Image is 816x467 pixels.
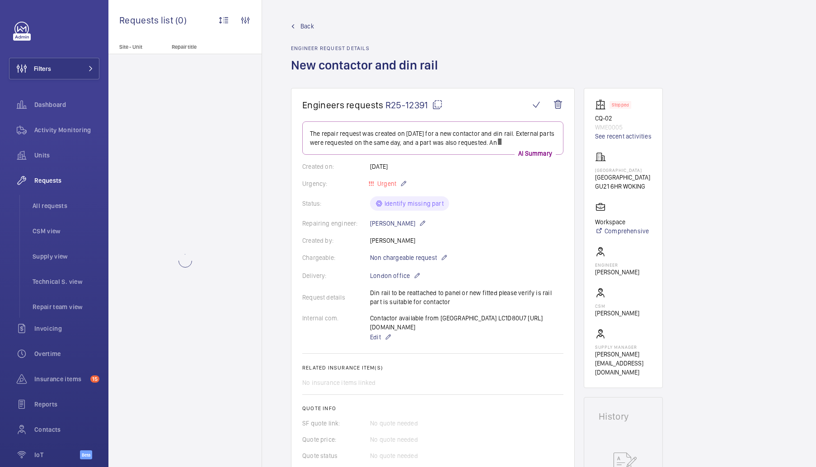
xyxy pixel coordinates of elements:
span: Edit [370,333,381,342]
p: [GEOGRAPHIC_DATA] [595,167,650,173]
p: WME0005 [595,123,652,132]
span: Activity Monitoring [34,125,99,134]
span: Beta [80,450,92,459]
h1: New contactor and din rail [291,57,443,88]
p: Supply manager [595,344,652,350]
a: Comprehensive [595,227,649,236]
span: Repair team view [33,302,99,311]
p: Site - Unit [108,44,168,50]
span: Engineers requests [302,99,384,111]
span: All requests [33,201,99,210]
p: CQ-02 [595,114,652,123]
p: CSM [595,303,639,309]
p: London office [370,270,421,281]
p: [PERSON_NAME] [595,268,639,277]
p: GU21 6HR WOKING [595,182,650,191]
span: Requests [34,176,99,185]
span: R25-12391 [385,99,443,111]
span: Non chargeable request [370,253,437,262]
span: Filters [34,64,51,73]
span: CSM view [33,227,99,236]
button: Filters [9,58,99,79]
span: Supply view [33,252,99,261]
p: [PERSON_NAME] [595,309,639,318]
img: elevator.svg [595,99,610,110]
span: Overtime [34,349,99,358]
p: The repair request was created on [DATE] for a new contactor and din rail. External parts were re... [310,129,556,147]
span: Urgent [375,180,396,187]
span: Back [300,22,314,31]
h1: History [599,412,648,421]
p: Stopped [612,103,629,106]
span: Insurance items [34,375,87,384]
span: Requests list [119,14,175,26]
h2: Quote info [302,405,563,412]
p: [PERSON_NAME][EMAIL_ADDRESS][DOMAIN_NAME] [595,350,652,377]
p: [PERSON_NAME] [370,218,426,229]
span: 15 [90,375,99,383]
span: IoT [34,450,80,459]
p: [GEOGRAPHIC_DATA] [595,173,650,182]
p: Repair title [172,44,231,50]
p: Workspace [595,217,649,227]
span: Invoicing [34,324,99,333]
span: Units [34,151,99,160]
span: Dashboard [34,100,99,109]
span: Reports [34,400,99,409]
span: Contacts [34,425,99,434]
p: AI Summary [515,149,556,158]
p: Engineer [595,262,639,268]
h2: Engineer request details [291,45,443,51]
span: Technical S. view [33,277,99,286]
a: See recent activities [595,132,652,141]
h2: Related insurance item(s) [302,365,563,371]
